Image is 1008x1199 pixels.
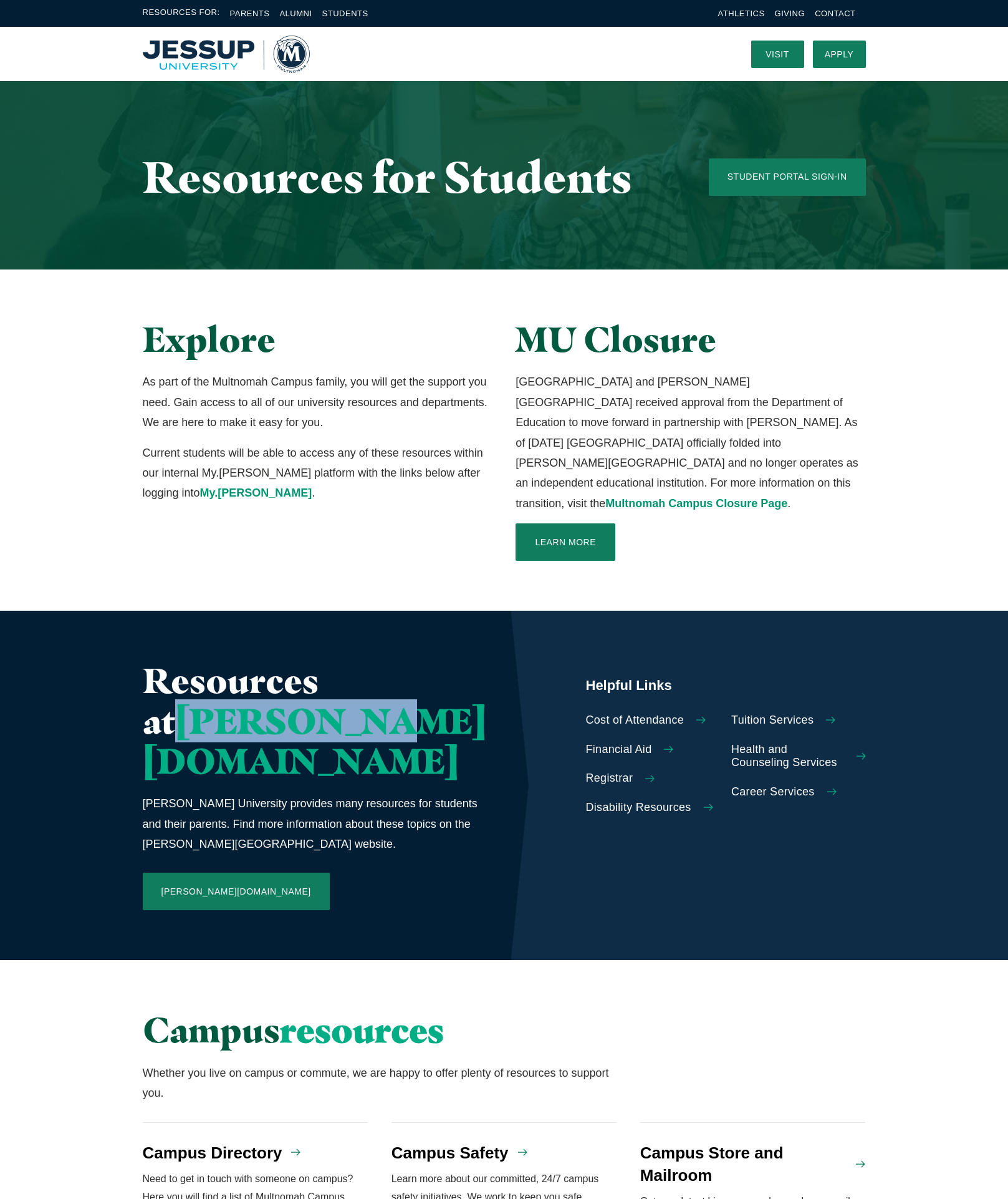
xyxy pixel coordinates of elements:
span: Cost of Attendance [586,714,684,727]
img: Multnomah University Logo [143,36,310,73]
h1: Resources for Students [143,153,659,201]
a: Visit [751,41,804,68]
h2: Campus [143,1010,617,1050]
a: Apply [813,41,866,68]
span: resources [280,1008,444,1051]
h2: Resources at [143,661,486,781]
p: As part of the Multnomah Campus family, you will get the support you need. Gain access to all of ... [143,372,492,432]
h4: Campus Safety [391,1142,509,1164]
h2: MU Closure [516,319,865,359]
span: Financial Aid [586,743,652,757]
h2: Explore [143,319,492,359]
a: Giving [775,9,805,18]
a: Tuition Services [731,714,866,727]
a: Students [322,9,368,18]
span: Resources For: [143,6,220,21]
a: Disability Resources [586,801,721,815]
p: [GEOGRAPHIC_DATA] and [PERSON_NAME][GEOGRAPHIC_DATA] received approval from the Department of Edu... [516,372,865,513]
a: Multnomah Campus Closure Page [605,497,787,510]
span: Disability Resources [586,801,691,815]
a: Alumni [279,9,312,18]
h4: Campus Store and Mailroom [640,1142,847,1187]
span: Health and Counseling Services [731,743,844,770]
a: My.[PERSON_NAME] [200,487,312,499]
a: Student Portal Sign-In [709,158,866,196]
h5: Helpful Links [586,676,866,695]
a: Cost of Attendance [586,714,721,727]
span: Registrar [586,772,633,785]
p: [PERSON_NAME] University provides many resources for students and their parents. Find more inform... [143,794,486,854]
p: Current students will be able to access any of these resources within our internal My.[PERSON_NAM... [143,443,492,503]
a: Contact [815,9,855,18]
span: Career Services [731,785,815,799]
a: [PERSON_NAME][DOMAIN_NAME] [143,873,330,910]
a: Athletics [718,9,765,18]
a: Financial Aid [586,743,721,757]
a: Learn More [516,523,615,561]
a: Parents [230,9,270,18]
span: Whether you live on campus or commute, we are happy to offer plenty of resources to support you. [143,1067,609,1099]
h4: Campus Directory [143,1142,282,1164]
span: [PERSON_NAME][DOMAIN_NAME] [143,699,486,782]
a: Registrar [586,772,721,785]
a: Home [143,36,310,73]
a: Career Services [731,785,866,799]
a: Health and Counseling Services [731,743,866,770]
span: Tuition Services [731,714,814,727]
